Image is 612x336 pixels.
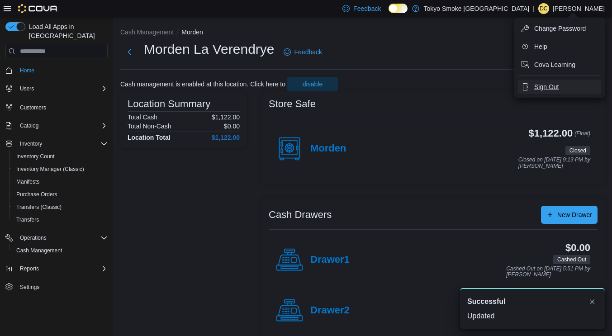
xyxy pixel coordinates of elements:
[540,3,547,14] span: DC
[120,80,285,88] p: Cash management is enabled at this location. Click here to
[16,178,39,185] span: Manifests
[565,242,590,253] h3: $0.00
[2,100,111,114] button: Customers
[16,281,108,293] span: Settings
[557,256,586,264] span: Cashed Out
[9,188,111,201] button: Purchase Orders
[467,296,505,307] span: Successful
[533,3,535,14] p: |
[553,3,605,14] p: [PERSON_NAME]
[518,57,601,72] button: Cova Learning
[16,65,108,76] span: Home
[13,214,108,225] span: Transfers
[294,47,322,57] span: Feedback
[13,189,61,200] a: Purchase Orders
[16,263,108,274] span: Reports
[5,60,108,317] nav: Complex example
[13,189,108,200] span: Purchase Orders
[13,214,43,225] a: Transfers
[2,64,111,77] button: Home
[120,28,174,36] button: Cash Management
[310,305,350,317] h4: Drawer2
[181,28,203,36] button: Morden
[212,134,240,141] h4: $1,122.00
[212,114,240,121] p: $1,122.00
[20,67,34,74] span: Home
[310,143,346,155] h4: Morden
[2,82,111,95] button: Users
[534,60,575,69] span: Cova Learning
[13,151,58,162] a: Inventory Count
[303,80,323,89] span: disable
[224,123,240,130] p: $0.00
[557,210,592,219] span: New Drawer
[534,42,547,51] span: Help
[16,263,43,274] button: Reports
[13,164,88,175] a: Inventory Manager (Classic)
[13,176,43,187] a: Manifests
[144,40,275,58] h1: Morden La Verendrye
[18,4,58,13] img: Cova
[16,166,84,173] span: Inventory Manager (Classic)
[2,137,111,150] button: Inventory
[9,175,111,188] button: Manifests
[16,65,38,76] a: Home
[424,3,530,14] p: Tokyo Smoke [GEOGRAPHIC_DATA]
[9,163,111,175] button: Inventory Manager (Classic)
[20,265,39,272] span: Reports
[20,140,42,147] span: Inventory
[518,21,601,36] button: Change Password
[587,296,598,307] button: Dismiss toast
[13,151,108,162] span: Inventory Count
[467,296,598,307] div: Notification
[2,119,111,132] button: Catalog
[13,245,108,256] span: Cash Management
[13,164,108,175] span: Inventory Manager (Classic)
[16,203,62,211] span: Transfers (Classic)
[534,82,559,91] span: Sign Out
[518,80,601,94] button: Sign Out
[569,147,586,155] span: Closed
[16,83,108,94] span: Users
[13,176,108,187] span: Manifests
[310,254,350,266] h4: Drawer1
[518,157,590,169] p: Closed on [DATE] 9:13 PM by [PERSON_NAME]
[9,201,111,213] button: Transfers (Classic)
[13,202,65,213] a: Transfers (Classic)
[20,104,46,111] span: Customers
[269,99,316,109] h3: Store Safe
[16,232,108,243] span: Operations
[529,128,573,139] h3: $1,122.00
[16,138,108,149] span: Inventory
[541,206,598,224] button: New Drawer
[16,138,46,149] button: Inventory
[20,234,47,241] span: Operations
[389,4,408,13] input: Dark Mode
[534,24,586,33] span: Change Password
[9,213,111,226] button: Transfers
[16,102,50,113] a: Customers
[128,114,157,121] h6: Total Cash
[16,216,39,223] span: Transfers
[16,153,55,160] span: Inventory Count
[128,99,210,109] h3: Location Summary
[20,284,39,291] span: Settings
[13,202,108,213] span: Transfers (Classic)
[2,232,111,244] button: Operations
[13,245,66,256] a: Cash Management
[280,43,326,61] a: Feedback
[353,4,381,13] span: Feedback
[16,191,57,198] span: Purchase Orders
[20,122,38,129] span: Catalog
[9,244,111,257] button: Cash Management
[16,232,50,243] button: Operations
[538,3,549,14] div: Denika Corrigal
[25,22,108,40] span: Load All Apps in [GEOGRAPHIC_DATA]
[128,134,171,141] h4: Location Total
[565,146,590,155] span: Closed
[574,128,590,144] p: (Float)
[269,209,332,220] h3: Cash Drawers
[16,282,43,293] a: Settings
[2,280,111,293] button: Settings
[16,101,108,113] span: Customers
